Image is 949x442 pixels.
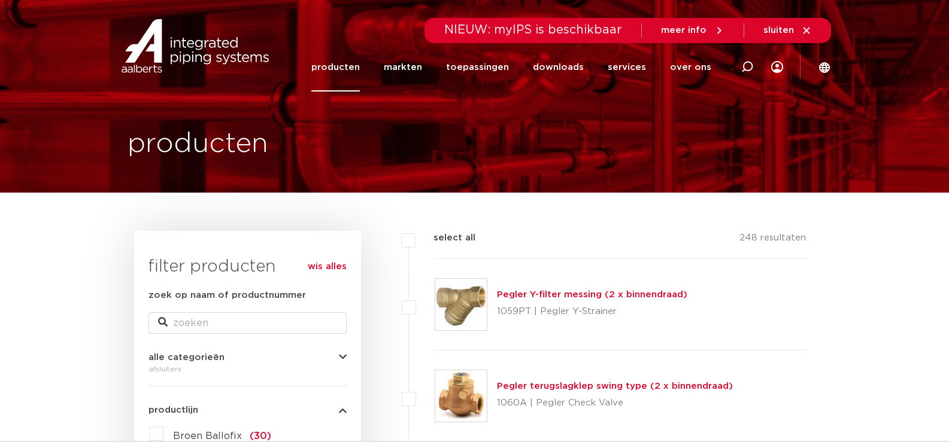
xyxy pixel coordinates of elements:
[384,43,422,92] a: markten
[250,431,271,441] span: (30)
[148,312,347,334] input: zoeken
[533,43,584,92] a: downloads
[148,406,198,414] span: productlijn
[416,231,475,245] label: select all
[311,43,360,92] a: producten
[763,25,812,36] a: sluiten
[497,302,687,321] p: 1059PT | Pegler Y-Strainer
[148,353,347,362] button: alle categorieën
[771,43,783,92] div: my IPS
[148,255,347,279] h3: filter producten
[670,43,711,92] a: over ons
[148,288,306,303] label: zoek op naam of productnummer
[497,394,733,413] p: 1060A | Pegler Check Valve
[128,125,268,163] h1: producten
[444,24,622,36] span: NIEUW: myIPS is beschikbaar
[497,382,733,391] a: Pegler terugslagklep swing type (2 x binnendraad)
[308,260,347,274] a: wis alles
[661,25,724,36] a: meer info
[148,353,225,362] span: alle categorieën
[311,43,711,92] nav: Menu
[446,43,509,92] a: toepassingen
[497,290,687,299] a: Pegler Y-filter messing (2 x binnendraad)
[763,26,794,35] span: sluiten
[661,26,707,35] span: meer info
[148,406,347,414] button: productlijn
[435,279,487,330] img: Thumbnail for Pegler Y-filter messing (2 x binnendraad)
[173,431,242,441] span: Broen Ballofix
[148,362,347,376] div: afsluiters
[608,43,646,92] a: services
[435,370,487,422] img: Thumbnail for Pegler terugslagklep swing type (2 x binnendraad)
[739,231,806,249] p: 248 resultaten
